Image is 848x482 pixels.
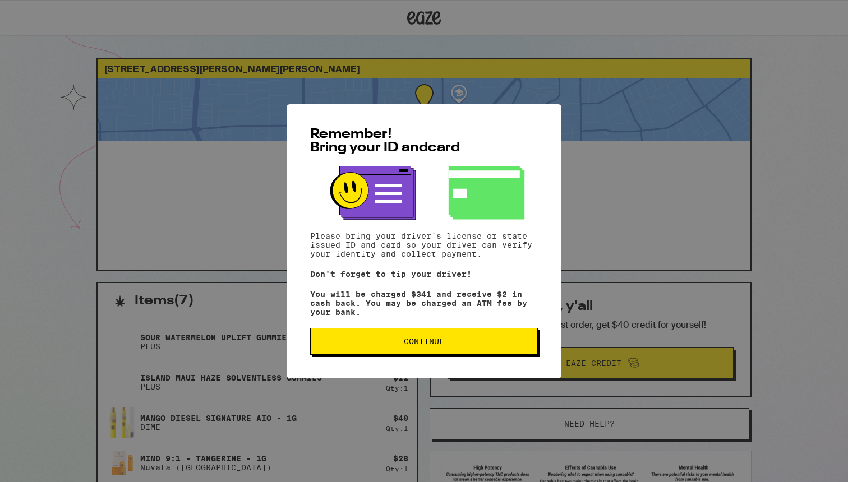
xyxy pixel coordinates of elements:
[310,270,538,279] p: Don't forget to tip your driver!
[310,128,460,155] span: Remember! Bring your ID and card
[310,328,538,355] button: Continue
[310,290,538,317] p: You will be charged $341 and receive $2 in cash back. You may be charged an ATM fee by your bank.
[404,337,444,345] span: Continue
[310,231,538,258] p: Please bring your driver's license or state issued ID and card so your driver can verify your ide...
